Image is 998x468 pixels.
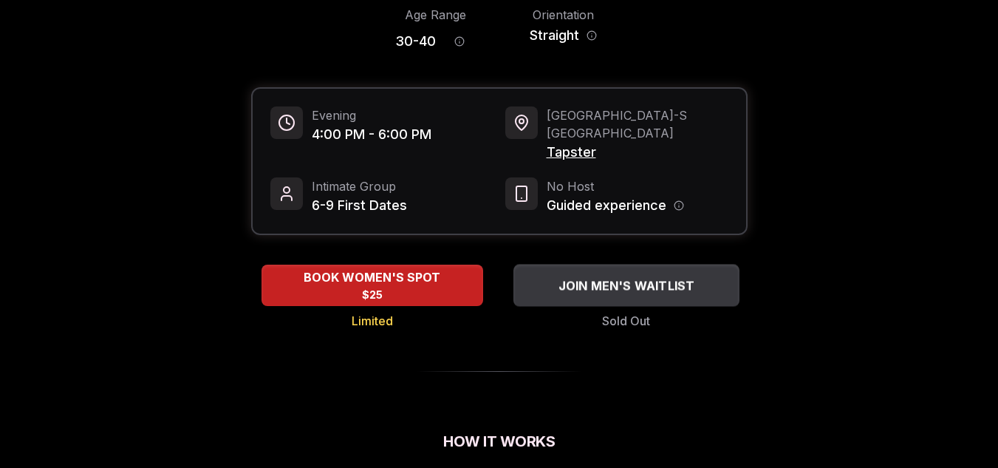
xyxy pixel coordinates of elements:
button: Orientation information [587,30,597,41]
span: 4:00 PM - 6:00 PM [312,124,431,145]
span: 30 - 40 [395,31,436,52]
span: Evening [312,106,431,124]
span: Sold Out [602,312,650,330]
span: [GEOGRAPHIC_DATA] - S [GEOGRAPHIC_DATA] [547,106,728,142]
span: Limited [352,312,393,330]
div: Age Range [395,6,476,24]
h2: How It Works [251,431,748,452]
span: Intimate Group [312,177,407,195]
span: 6-9 First Dates [312,195,407,216]
span: No Host [547,177,684,195]
span: BOOK WOMEN'S SPOT [301,268,443,286]
span: Tapster [547,142,728,163]
span: JOIN MEN'S WAITLIST [555,277,697,294]
button: BOOK WOMEN'S SPOT - Limited [262,265,483,306]
span: $25 [362,288,383,302]
button: JOIN MEN'S WAITLIST - Sold Out [513,264,739,306]
div: Orientation [523,6,604,24]
span: Straight [530,25,579,46]
button: Age range information [443,25,476,58]
button: Host information [674,200,684,211]
span: Guided experience [547,195,666,216]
